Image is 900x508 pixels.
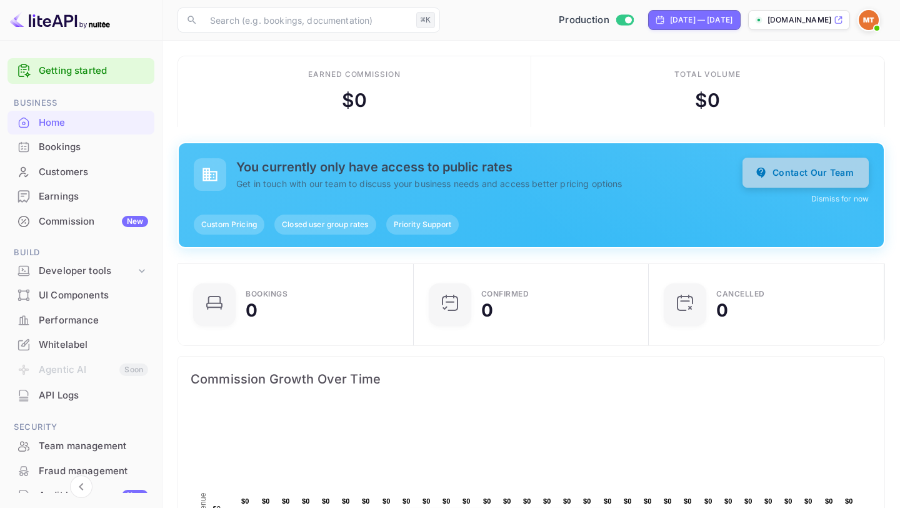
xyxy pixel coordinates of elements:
[7,434,154,459] div: Team management
[39,389,148,403] div: API Logs
[39,264,136,278] div: Developer tools
[704,497,712,505] text: $0
[246,302,257,319] div: 0
[342,497,350,505] text: $0
[39,338,148,352] div: Whitelabel
[241,497,249,505] text: $0
[7,111,154,135] div: Home
[7,283,154,308] div: UI Components
[804,497,812,505] text: $0
[554,13,638,28] div: Switch to Sandbox mode
[7,260,154,282] div: Developer tools
[583,497,591,505] text: $0
[274,219,376,230] span: Closed user group rates
[7,58,154,84] div: Getting started
[624,497,632,505] text: $0
[7,384,154,407] a: API Logs
[7,246,154,260] span: Build
[236,160,742,175] h5: You currently only have access to public rates
[416,12,435,28] div: ⌘K
[716,302,728,319] div: 0
[39,140,148,155] div: Bookings
[543,497,551,505] text: $0
[39,489,148,503] div: Audit logs
[7,384,154,408] div: API Logs
[724,497,732,505] text: $0
[7,135,154,158] a: Bookings
[39,439,148,454] div: Team management
[7,111,154,134] a: Home
[194,219,264,230] span: Custom Pricing
[644,497,652,505] text: $0
[784,497,792,505] text: $0
[523,497,531,505] text: $0
[70,475,92,498] button: Collapse navigation
[825,497,833,505] text: $0
[39,116,148,130] div: Home
[122,490,148,501] div: New
[39,190,148,204] div: Earnings
[481,290,529,298] div: Confirmed
[563,497,571,505] text: $0
[767,14,831,26] p: [DOMAIN_NAME]
[7,459,154,482] a: Fraud management
[262,497,270,505] text: $0
[442,497,451,505] text: $0
[10,10,110,30] img: LiteAPI logo
[604,497,612,505] text: $0
[845,497,853,505] text: $0
[7,210,154,234] div: CommissionNew
[7,333,154,356] a: Whitelabel
[39,288,148,303] div: UI Components
[664,497,672,505] text: $0
[7,283,154,307] a: UI Components
[481,302,493,319] div: 0
[382,497,391,505] text: $0
[811,193,869,205] button: Dismiss for now
[7,96,154,110] span: Business
[695,86,720,114] div: $ 0
[7,434,154,457] a: Team management
[39,313,148,328] div: Performance
[7,459,154,484] div: Fraud management
[386,219,459,230] span: Priority Support
[503,497,511,505] text: $0
[742,158,869,188] button: Contact Our Team
[7,420,154,434] span: Security
[559,13,609,28] span: Production
[402,497,411,505] text: $0
[7,333,154,357] div: Whitelabel
[308,69,401,80] div: Earned commission
[422,497,431,505] text: $0
[302,497,310,505] text: $0
[39,64,148,78] a: Getting started
[674,69,741,80] div: Total volume
[282,497,290,505] text: $0
[764,497,772,505] text: $0
[7,308,154,333] div: Performance
[246,290,287,298] div: Bookings
[322,497,330,505] text: $0
[716,290,765,298] div: CANCELLED
[191,369,872,389] span: Commission Growth Over Time
[744,497,752,505] text: $0
[39,464,148,479] div: Fraud management
[7,135,154,160] div: Bookings
[7,185,154,209] div: Earnings
[236,177,742,190] p: Get in touch with our team to discuss your business needs and access better pricing options
[202,8,411,33] input: Search (e.g. bookings, documentation)
[7,210,154,233] a: CommissionNew
[670,14,732,26] div: [DATE] — [DATE]
[7,185,154,208] a: Earnings
[7,484,154,507] a: Audit logsNew
[39,215,148,229] div: Commission
[684,497,692,505] text: $0
[122,216,148,227] div: New
[7,160,154,183] a: Customers
[7,160,154,185] div: Customers
[462,497,471,505] text: $0
[342,86,367,114] div: $ 0
[483,497,491,505] text: $0
[39,165,148,180] div: Customers
[7,308,154,332] a: Performance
